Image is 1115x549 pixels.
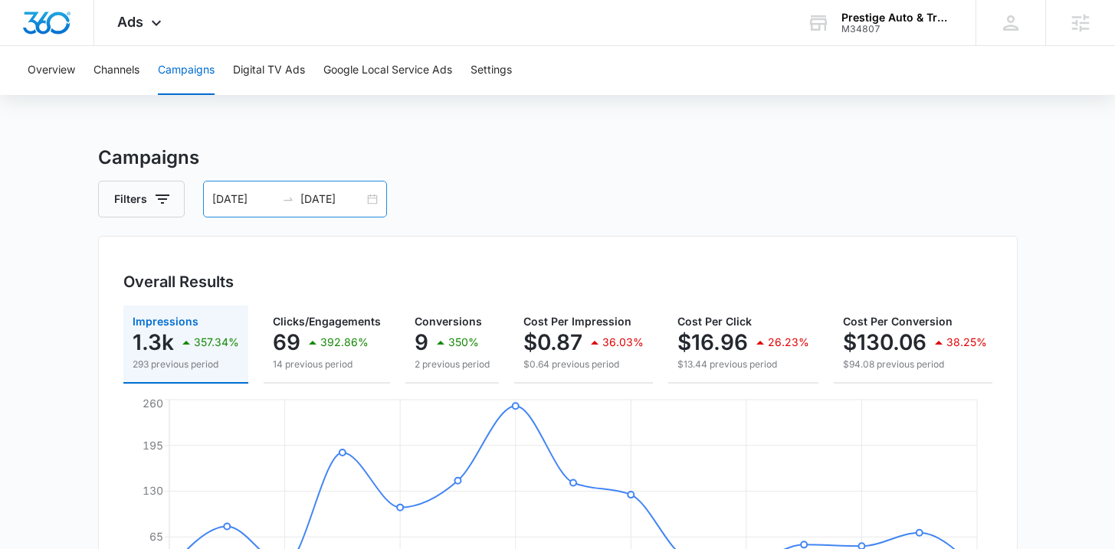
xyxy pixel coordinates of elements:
p: 293 previous period [133,358,239,371]
p: 26.23% [768,337,809,348]
p: $130.06 [843,330,926,355]
tspan: 130 [143,484,163,497]
p: 350% [448,337,479,348]
p: 69 [273,330,300,355]
h3: Overall Results [123,270,234,293]
p: $0.64 previous period [523,358,644,371]
p: 2 previous period [415,358,490,371]
p: 14 previous period [273,358,381,371]
button: Overview [28,46,75,95]
tspan: 65 [149,530,163,543]
button: Digital TV Ads [233,46,305,95]
button: Settings [471,46,512,95]
span: swap-right [282,193,294,205]
tspan: 260 [143,397,163,410]
button: Campaigns [158,46,215,95]
p: 1.3k [133,330,174,355]
p: 357.34% [194,337,239,348]
button: Channels [93,46,139,95]
span: Cost Per Impression [523,315,631,328]
p: 36.03% [602,337,644,348]
span: Cost Per Conversion [843,315,953,328]
div: account name [841,11,953,24]
p: $0.87 [523,330,582,355]
p: $94.08 previous period [843,358,987,371]
p: 9 [415,330,428,355]
span: Conversions [415,315,482,328]
p: 38.25% [946,337,987,348]
span: Ads [117,14,143,30]
span: Cost Per Click [677,315,752,328]
p: $13.44 previous period [677,358,809,371]
button: Filters [98,181,185,217]
h3: Campaigns [98,144,1018,172]
input: Start date [212,191,276,208]
tspan: 195 [143,439,163,452]
input: End date [300,191,364,208]
button: Google Local Service Ads [323,46,452,95]
span: Impressions [133,315,198,328]
span: Clicks/Engagements [273,315,381,328]
div: account id [841,24,953,34]
p: 392.86% [320,337,369,348]
span: to [282,193,294,205]
p: $16.96 [677,330,748,355]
